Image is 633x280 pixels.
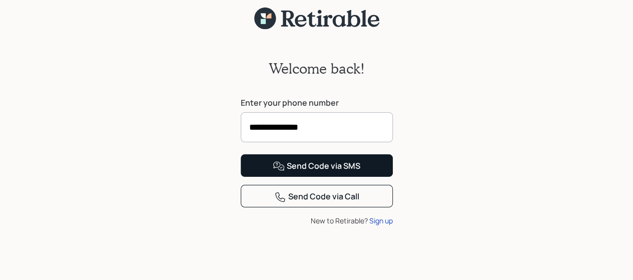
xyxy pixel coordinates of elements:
[241,215,393,226] div: New to Retirable?
[241,154,393,177] button: Send Code via SMS
[273,160,360,172] div: Send Code via SMS
[241,97,393,108] label: Enter your phone number
[369,215,393,226] div: Sign up
[241,185,393,207] button: Send Code via Call
[274,191,359,203] div: Send Code via Call
[269,60,365,77] h2: Welcome back!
